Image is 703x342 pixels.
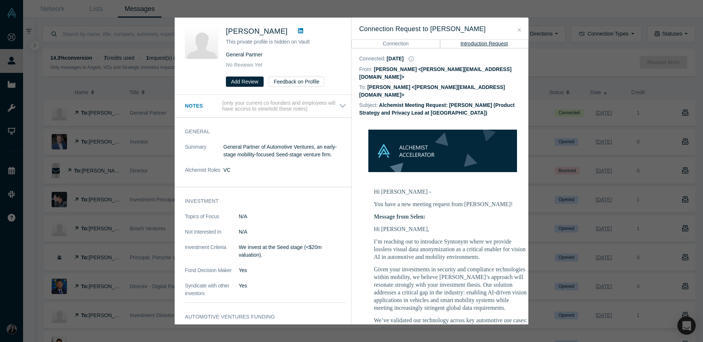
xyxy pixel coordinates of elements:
[223,166,346,174] dd: VC
[226,38,341,46] p: This private profile is hidden on Vault
[185,100,346,112] button: Notes (only your current co-founders and employees will have access to view/edit these notes)
[516,26,523,34] button: Close
[185,313,336,321] h3: Automotive Ventures funding
[226,52,263,57] span: General Partner
[359,102,514,116] dd: Alchemist Meeting Request: [PERSON_NAME] (Product Strategy and Privacy Lead at [GEOGRAPHIC_DATA])
[239,267,346,274] dd: Yes
[185,26,218,59] img: Steve Greenfield's Profile Image
[359,83,366,91] dt: To:
[226,62,262,68] span: No Reviews Yet
[239,244,346,259] p: We invest at the Seed stage (<$20m valuation).
[185,228,239,244] dt: Not Interested In
[185,213,239,228] dt: Topics of Focus
[185,267,239,282] dt: Fund Decision Maker
[185,197,336,205] h3: Investment
[351,39,440,48] button: Connection
[359,84,505,98] dd: [PERSON_NAME] <[PERSON_NAME][EMAIL_ADDRESS][DOMAIN_NAME]>
[239,213,346,220] dd: N/A
[185,102,221,110] h3: Notes
[359,66,512,80] dd: [PERSON_NAME] <[PERSON_NAME][EMAIL_ADDRESS][DOMAIN_NAME]>
[185,128,336,135] h3: General
[374,316,528,324] p: We’ve validated our technology across key automotive use cases:
[359,101,378,109] dt: Subject:
[185,282,239,297] dt: Syndicate with other investors
[226,27,287,35] span: [PERSON_NAME]
[387,56,403,62] dd: [DATE]
[226,77,264,87] button: Add Review
[359,66,373,73] dt: From:
[359,55,386,63] dt: Connected :
[374,265,528,312] p: Given your investments in security and compliance technologies within mobility, we believe [PERSO...
[185,143,223,166] dt: Summary
[368,130,517,172] img: banner-small-topicless.png
[374,213,425,220] b: Message from Selen:
[185,244,239,267] dt: Investment Criteria
[440,39,529,48] button: Introduction Request
[374,238,528,261] p: I’m reaching out to introduce Syntonym where we provide lossless visual data anonymization as a c...
[269,77,325,87] button: Feedback on Profile
[374,200,528,208] p: You have a new meeting request from [PERSON_NAME]!
[239,282,346,290] dd: Yes
[359,24,521,34] h3: Connection Request to [PERSON_NAME]
[185,166,223,182] dt: Alchemist Roles
[222,100,339,112] p: (only your current co-founders and employees will have access to view/edit these notes)
[239,228,346,236] dd: N/A
[223,143,346,159] p: General Partner of Automotive Ventures, an early-stage mobility-focused Seed-stage venture firm.
[374,188,528,196] p: Hi [PERSON_NAME] -
[374,225,528,233] p: Hi [PERSON_NAME],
